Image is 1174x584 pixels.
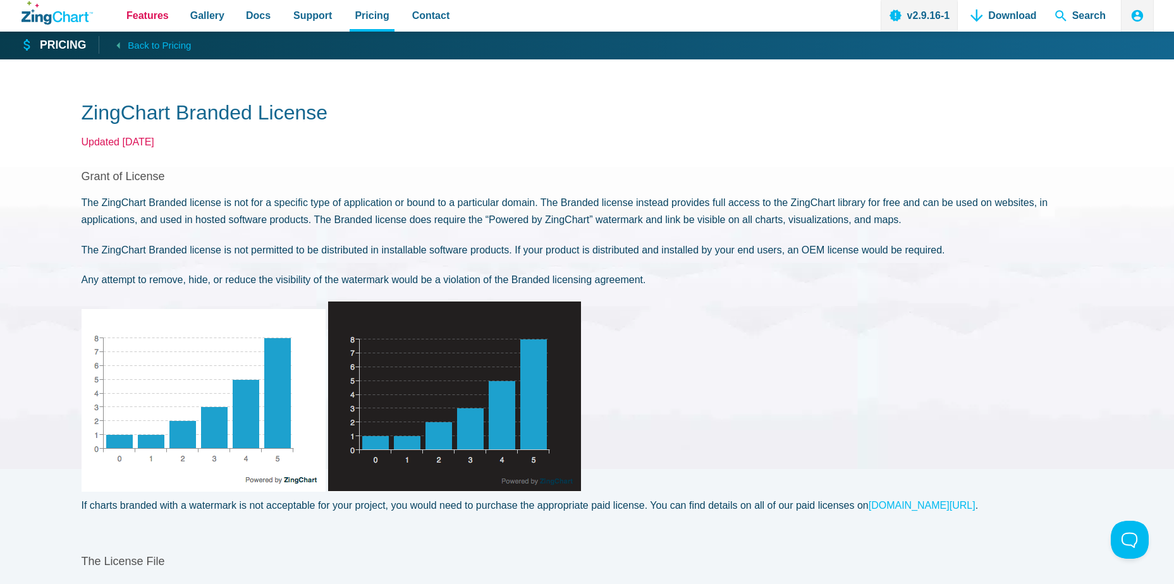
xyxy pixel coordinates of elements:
p: If charts branded with a watermark is not acceptable for your project, you would need to purchase... [82,497,1093,514]
span: Features [126,7,169,24]
h1: ZingChart Branded License [82,100,1093,128]
h2: Grant of License [82,169,1093,184]
span: Support [293,7,332,24]
h2: The License File [82,554,1093,569]
span: Gallery [190,7,224,24]
span: Docs [246,7,271,24]
a: ZingChart Logo. Click to return to the homepage [21,1,93,25]
strong: Pricing [40,40,86,51]
p: The ZingChart Branded license is not permitted to be distributed in installable software products... [82,241,1093,259]
p: Updated [DATE] [82,133,1093,150]
a: Back to Pricing [99,36,191,54]
img: Light theme watermark example [82,309,326,492]
span: Back to Pricing [128,37,191,54]
iframe: Toggle Customer Support [1111,521,1149,559]
span: Contact [412,7,450,24]
a: [DOMAIN_NAME][URL] [869,500,975,511]
span: Pricing [355,7,389,24]
img: Dark theme watermark example [328,301,581,492]
a: Pricing [21,38,86,53]
p: The ZingChart Branded license is not for a specific type of application or bound to a particular ... [82,194,1093,228]
p: Any attempt to remove, hide, or reduce the visibility of the watermark would be a violation of th... [82,271,1093,288]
